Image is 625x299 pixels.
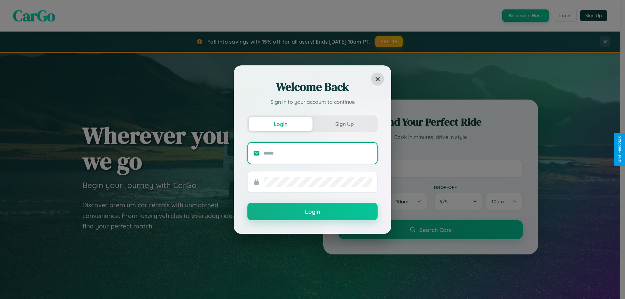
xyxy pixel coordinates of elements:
[247,203,378,220] button: Login
[249,117,312,131] button: Login
[617,136,622,163] div: Give Feedback
[247,79,378,95] h2: Welcome Back
[312,117,376,131] button: Sign Up
[247,98,378,106] p: Sign in to your account to continue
